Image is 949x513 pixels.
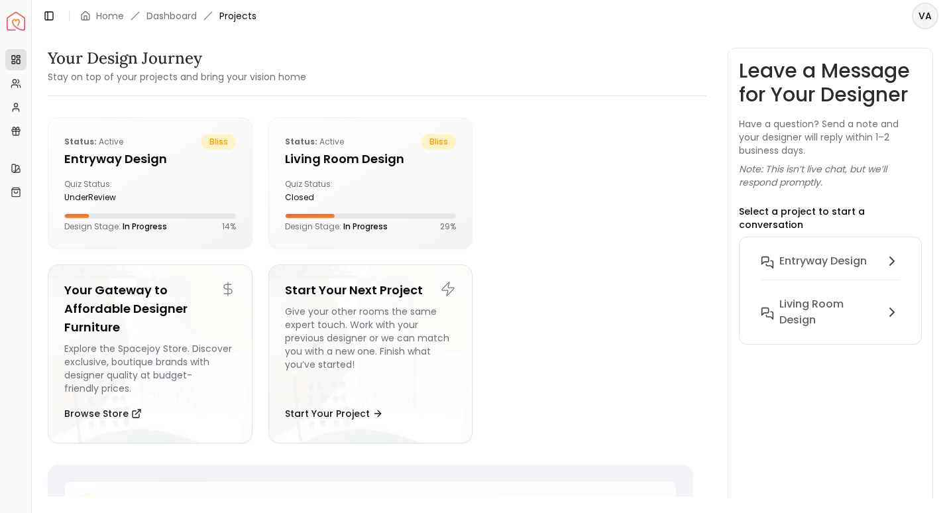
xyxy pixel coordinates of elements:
[750,248,911,291] button: entryway design
[285,281,457,300] h5: Start Your Next Project
[285,221,388,232] p: Design Stage:
[96,9,124,23] a: Home
[750,291,911,333] button: Living Room design
[64,400,142,427] button: Browse Store
[64,342,236,395] div: Explore the Spacejoy Store. Discover exclusive, boutique brands with designer quality at budget-f...
[64,134,123,150] p: active
[779,253,867,269] h6: entryway design
[219,9,256,23] span: Projects
[7,12,25,30] img: Spacejoy Logo
[913,4,937,28] span: VA
[285,150,457,168] h5: Living Room design
[48,70,306,84] small: Stay on top of your projects and bring your vision home
[64,179,144,203] div: Quiz Status:
[64,281,236,337] h5: Your Gateway to Affordable Designer Furniture
[64,192,144,203] div: underReview
[222,221,236,232] p: 14 %
[285,305,457,395] div: Give your other rooms the same expert touch. Work with your previous designer or we can match you...
[739,162,922,189] p: Note: This isn’t live chat, but we’ll respond promptly.
[146,9,197,23] a: Dashboard
[421,134,456,150] span: bliss
[343,221,388,232] span: In Progress
[201,134,236,150] span: bliss
[64,221,167,232] p: Design Stage:
[739,117,922,157] p: Have a question? Send a note and your designer will reply within 1–2 business days.
[64,136,97,147] b: Status:
[440,221,456,232] p: 29 %
[285,136,317,147] b: Status:
[739,205,922,231] p: Select a project to start a conversation
[285,192,365,203] div: closed
[285,179,365,203] div: Quiz Status:
[285,400,383,427] button: Start Your Project
[912,3,938,29] button: VA
[779,296,879,328] h6: Living Room design
[739,59,922,107] h3: Leave a Message for Your Designer
[80,9,256,23] nav: breadcrumb
[7,12,25,30] a: Spacejoy
[268,264,473,443] a: Start Your Next ProjectGive your other rooms the same expert touch. Work with your previous desig...
[123,221,167,232] span: In Progress
[48,48,306,69] h3: Your Design Journey
[285,134,344,150] p: active
[48,264,252,443] a: Your Gateway to Affordable Designer FurnitureExplore the Spacejoy Store. Discover exclusive, bout...
[64,150,236,168] h5: entryway design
